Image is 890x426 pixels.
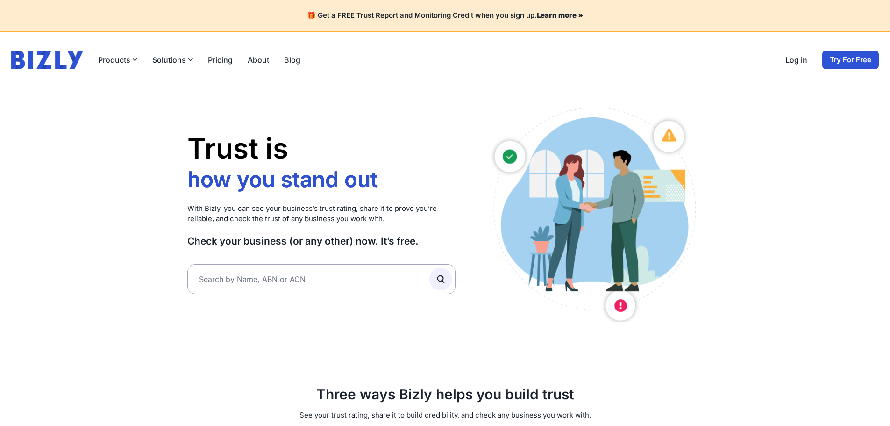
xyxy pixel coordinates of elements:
button: Solutions [152,54,193,65]
a: Blog [284,54,300,65]
img: Australian small business owners illustration [484,103,703,322]
p: See your trust rating, share it to build credibility, and check any business you work with. [187,410,703,421]
button: Products [98,54,137,65]
a: About [248,54,269,65]
a: Learn more » [537,11,583,20]
h3: Check your business (or any other) now. It’s free. [187,235,456,247]
input: Search by Name, ABN or ACN [187,264,456,294]
h2: Three ways Bizly helps you build trust [187,386,703,403]
li: how you stand out [187,166,383,193]
a: Log in [785,54,807,65]
span: Trust is [187,131,288,165]
p: With Bizly, you can see your business’s trust rating, share it to prove you’re reliable, and chec... [187,203,456,224]
a: Pricing [208,54,233,65]
a: Try For Free [822,51,879,69]
h4: 🎁 Get a FREE Trust Report and Monitoring Credit when you sign up. [11,11,879,20]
